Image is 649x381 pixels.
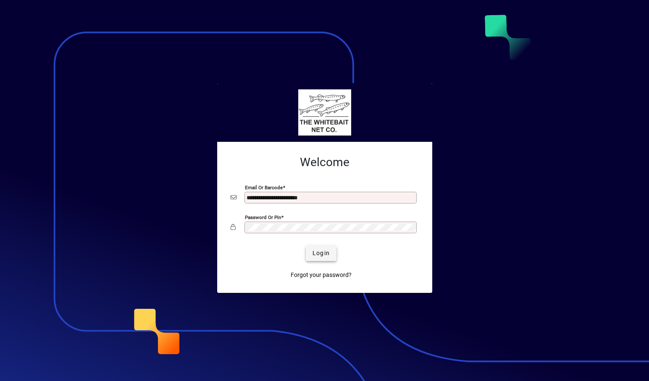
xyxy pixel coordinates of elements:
span: Forgot your password? [291,271,352,279]
h2: Welcome [231,155,419,170]
mat-label: Email or Barcode [245,184,283,190]
mat-label: Password or Pin [245,214,281,220]
a: Forgot your password? [287,268,355,283]
span: Login [313,249,330,258]
button: Login [306,246,336,261]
